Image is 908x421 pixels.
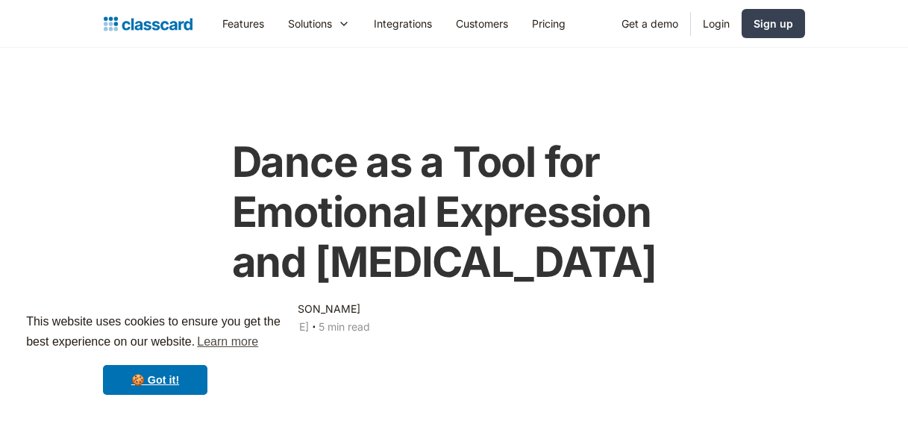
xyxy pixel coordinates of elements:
div: Solutions [276,7,362,40]
a: Login [691,7,742,40]
div: Sign up [754,16,793,31]
a: learn more about cookies [195,331,260,353]
h1: Dance as a Tool for Emotional Expression and [MEDICAL_DATA] [232,137,677,288]
div: [PERSON_NAME] [275,300,360,318]
a: Pricing [520,7,577,40]
div: Solutions [288,16,332,31]
div: 5 min read [319,318,370,336]
div: cookieconsent [12,299,298,409]
a: Features [210,7,276,40]
a: Integrations [362,7,444,40]
a: Get a demo [610,7,690,40]
span: This website uses cookies to ensure you get the best experience on our website. [26,313,284,353]
div: ‧ [309,318,319,339]
a: home [104,13,192,34]
a: Customers [444,7,520,40]
a: dismiss cookie message [103,365,207,395]
a: Sign up [742,9,805,38]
